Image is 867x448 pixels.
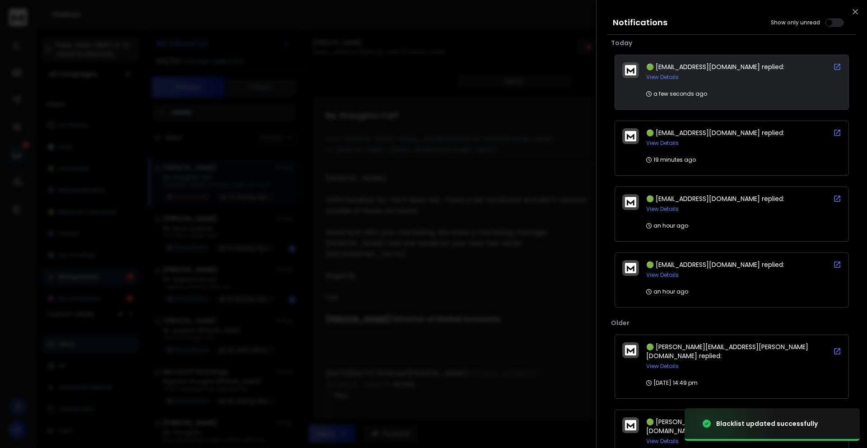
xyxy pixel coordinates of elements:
span: 🟢 [EMAIL_ADDRESS][DOMAIN_NAME] replied: [646,62,784,71]
p: Older [611,318,853,327]
p: an hour ago [646,222,688,229]
button: View Details [646,363,679,370]
img: logo [625,420,636,430]
button: View Details [646,205,679,213]
img: logo [625,263,636,273]
span: 🟢 [EMAIL_ADDRESS][DOMAIN_NAME] replied: [646,194,784,203]
span: 🟢 [EMAIL_ADDRESS][DOMAIN_NAME] replied: [646,260,784,269]
span: 🟢 [EMAIL_ADDRESS][DOMAIN_NAME] replied: [646,128,784,137]
label: Show only unread [771,19,820,26]
img: logo [625,65,636,75]
img: logo [625,131,636,141]
span: 🟢 [PERSON_NAME][EMAIL_ADDRESS][PERSON_NAME][DOMAIN_NAME] replied: [646,417,808,435]
p: 19 minutes ago [646,156,696,163]
span: 🟢 [PERSON_NAME][EMAIL_ADDRESS][PERSON_NAME][DOMAIN_NAME] replied: [646,342,808,360]
p: an hour ago [646,288,688,295]
img: logo [625,345,636,355]
img: logo [625,197,636,207]
h3: Notifications [613,16,667,29]
p: [DATE] 14:49 pm [646,379,698,387]
button: View Details [646,271,679,279]
button: View Details [646,74,679,81]
p: Today [611,38,853,47]
p: a few seconds ago [646,90,707,98]
button: View Details [646,140,679,147]
button: View Details [646,438,679,445]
